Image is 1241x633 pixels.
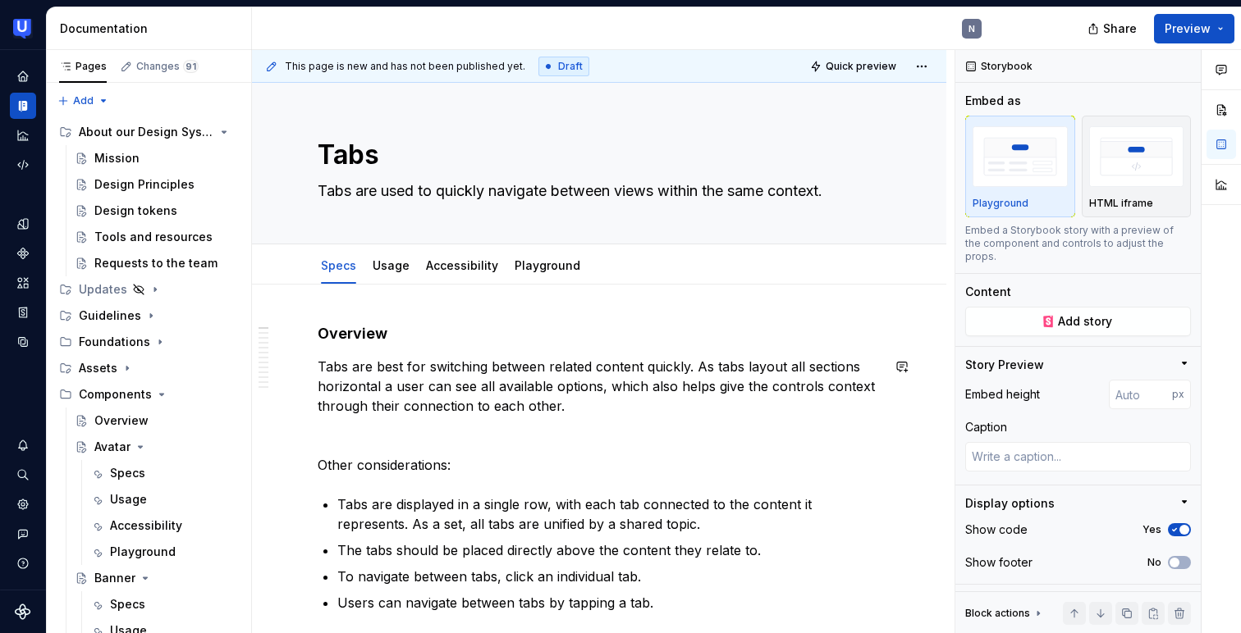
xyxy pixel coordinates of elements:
div: Story Preview [965,357,1044,373]
div: Display options [965,495,1055,512]
span: This page is new and has not been published yet. [285,60,525,73]
span: Add [73,94,94,107]
a: Specs [84,591,245,617]
div: Embed height [965,386,1040,403]
button: Search ⌘K [10,462,36,488]
svg: Supernova Logo [15,603,31,620]
p: Tabs are best for switching between related content quickly. As tabs layout all sections horizont... [318,357,881,416]
p: HTML iframe [1089,197,1153,210]
span: Share [1103,20,1137,37]
a: Overview [68,408,245,434]
div: Overview [94,412,149,429]
a: Settings [10,491,36,517]
p: Tabs are displayed in a single row, with each tab connected to the content it represents. As a se... [337,494,881,534]
button: placeholderPlayground [965,116,1075,217]
div: Specs [314,248,363,282]
input: Auto [1109,380,1172,409]
div: Design tokens [10,211,36,237]
span: Add story [1058,313,1112,330]
span: 91 [183,60,199,73]
div: Show code [965,521,1028,538]
button: Add [53,89,114,112]
a: Code automation [10,152,36,178]
a: Playground [515,258,580,272]
div: Assets [53,355,245,381]
a: Analytics [10,122,36,148]
a: Avatar [68,434,245,460]
div: Accessibility [419,248,505,282]
h4: Overview [318,324,881,344]
div: Caption [965,419,1007,435]
div: Show footer [965,554,1033,571]
p: To navigate between tabs, click an individual tab. [337,567,881,586]
a: Mission [68,145,245,171]
a: Specs [84,460,245,486]
div: Design tokens [94,203,177,219]
span: Quick preview [826,60,896,73]
div: Design Principles [94,176,195,193]
p: Playground [973,197,1028,210]
a: Requests to the team [68,250,245,276]
a: Home [10,63,36,89]
button: Quick preview [805,55,904,78]
div: Documentation [60,20,245,37]
a: Design tokens [68,198,245,224]
a: Accessibility [84,512,245,539]
a: Storybook stories [10,299,36,326]
div: Changes [136,60,199,73]
a: Design Principles [68,171,245,198]
div: About our Design System [53,119,245,145]
div: Usage [366,248,416,282]
div: Components [79,386,152,403]
div: Playground [110,544,176,560]
div: Components [10,240,36,266]
span: Preview [1165,20,1211,37]
div: Updates [53,276,245,303]
button: Contact support [10,521,36,547]
textarea: Tabs are used to quickly navigate between views within the same context. [314,178,877,204]
div: Guidelines [79,307,141,324]
a: Usage [373,258,410,272]
div: Embed as [965,93,1021,109]
div: Updates [79,281,127,298]
p: Users can navigate between tabs by tapping a tab. [337,593,881,613]
img: placeholder [973,126,1068,186]
div: N [969,22,975,35]
div: Specs [110,465,145,481]
button: Notifications [10,432,36,458]
div: Pages [59,60,107,73]
a: Playground [84,539,245,565]
p: The tabs should be placed directly above the content they relate to. [337,540,881,560]
button: Add story [965,307,1191,336]
label: Yes [1143,523,1161,536]
button: Share [1079,14,1147,43]
label: No [1147,556,1161,569]
p: Other considerations: [318,455,881,475]
div: Tools and resources [94,229,213,245]
div: Components [53,381,245,408]
a: Specs [321,258,356,272]
p: px [1172,388,1184,401]
div: Block actions [965,602,1045,625]
button: Preview [1154,14,1234,43]
span: Draft [558,60,583,73]
div: Documentation [10,93,36,119]
div: Foundations [79,334,150,350]
img: placeholder [1089,126,1184,186]
a: Data sources [10,329,36,355]
div: Guidelines [53,303,245,329]
a: Assets [10,270,36,296]
button: Display options [965,495,1191,512]
div: Specs [110,596,145,613]
a: Usage [84,486,245,512]
a: Accessibility [426,258,498,272]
